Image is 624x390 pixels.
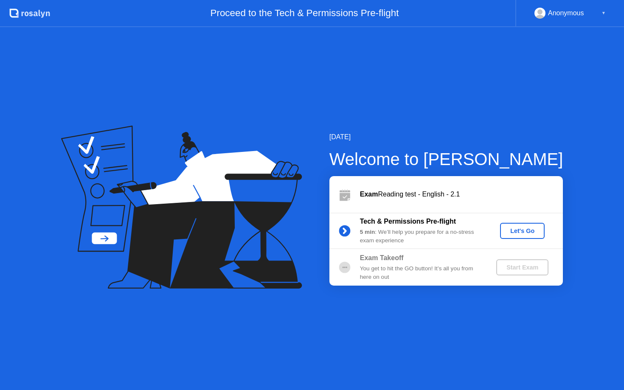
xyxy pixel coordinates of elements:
[496,259,548,275] button: Start Exam
[360,228,482,245] div: : We’ll help you prepare for a no-stress exam experience
[548,8,584,19] div: Anonymous
[602,8,606,19] div: ▼
[500,223,545,239] button: Let's Go
[360,254,404,261] b: Exam Takeoff
[360,229,375,235] b: 5 min
[500,264,545,271] div: Start Exam
[360,218,456,225] b: Tech & Permissions Pre-flight
[360,191,378,198] b: Exam
[360,189,563,199] div: Reading test - English - 2.1
[329,132,563,142] div: [DATE]
[329,146,563,172] div: Welcome to [PERSON_NAME]
[503,227,541,234] div: Let's Go
[360,264,482,282] div: You get to hit the GO button! It’s all you from here on out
